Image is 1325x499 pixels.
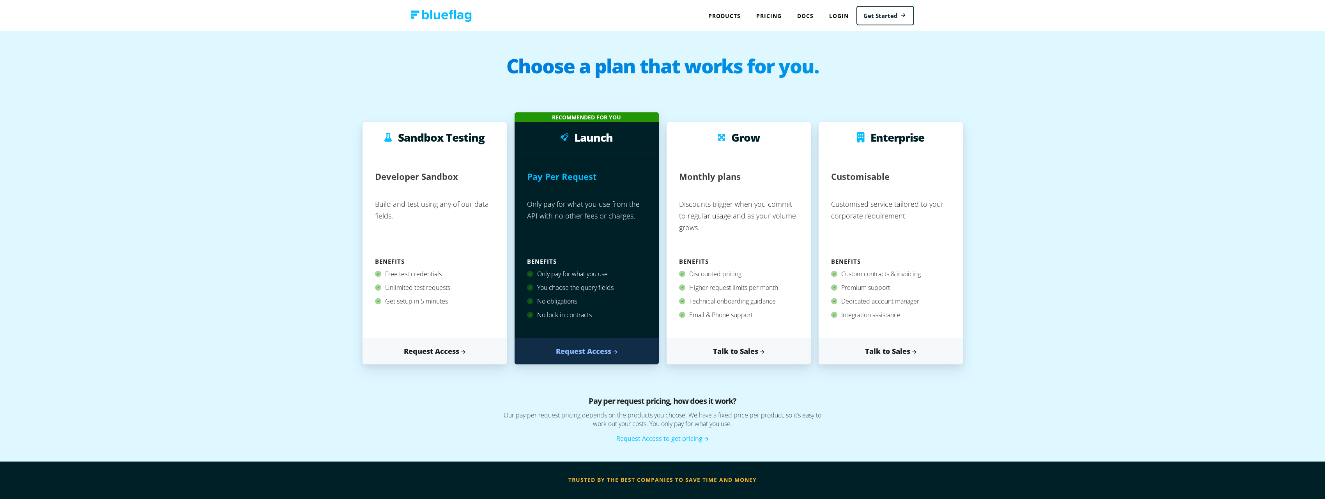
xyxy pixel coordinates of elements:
a: Docs [789,8,821,24]
h3: Enterprise [870,131,924,143]
a: Pricing [748,8,789,24]
h2: Developer Sandbox [375,166,458,187]
div: Unlimited test requests [375,281,494,295]
div: Technical onboarding guidance [679,295,798,308]
a: Talk to Sales [819,338,963,364]
div: Discounted pricing [679,267,798,281]
a: Login to Blue Flag application [821,8,856,24]
div: Products [701,8,748,24]
h3: Grow [731,131,760,143]
div: Integration assistance [831,308,950,322]
a: Request Access [515,338,659,364]
h3: Sandbox Testing [398,131,485,143]
h1: Choose a plan that works for you. [8,56,1317,87]
h3: trusted by the best companies to save time and money [437,474,889,486]
div: Recommended for you [515,112,659,122]
div: No lock in contracts [527,308,646,322]
a: Talk to Sales [667,338,811,364]
div: No obligations [527,295,646,308]
div: Custom contracts & invoicing [831,267,950,281]
h3: Pay per request pricing, how does it work? [448,395,877,411]
a: Get Started [856,6,914,26]
p: Customised service tailored to your corporate requirement. [831,195,950,256]
p: Discounts trigger when you commit to regular usage and as your volume grows. [679,195,798,256]
h2: Monthly plans [679,166,741,187]
a: Request Access to get pricing [616,434,709,443]
a: Request Access [363,338,507,364]
div: Get setup in 5 minutes [375,295,494,308]
div: Dedicated account manager [831,295,950,308]
div: You choose the query fields [527,281,646,295]
p: Build and test using any of our data fields. [375,195,494,256]
p: Only pay for what you use from the API with no other fees or charges. [527,195,646,256]
h3: Launch [574,131,613,143]
div: Premium support [831,281,950,295]
div: Only pay for what you use [527,267,646,281]
div: Email & Phone support [679,308,798,322]
h2: Customisable [831,166,890,187]
h2: Pay Per Request [527,166,597,187]
img: Blue Flag logo [411,10,472,22]
p: Our pay per request pricing depends on the products you choose. We have a fixed price per product... [448,411,877,434]
div: Free test credentials [375,267,494,281]
div: Higher request limits per month [679,281,798,295]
